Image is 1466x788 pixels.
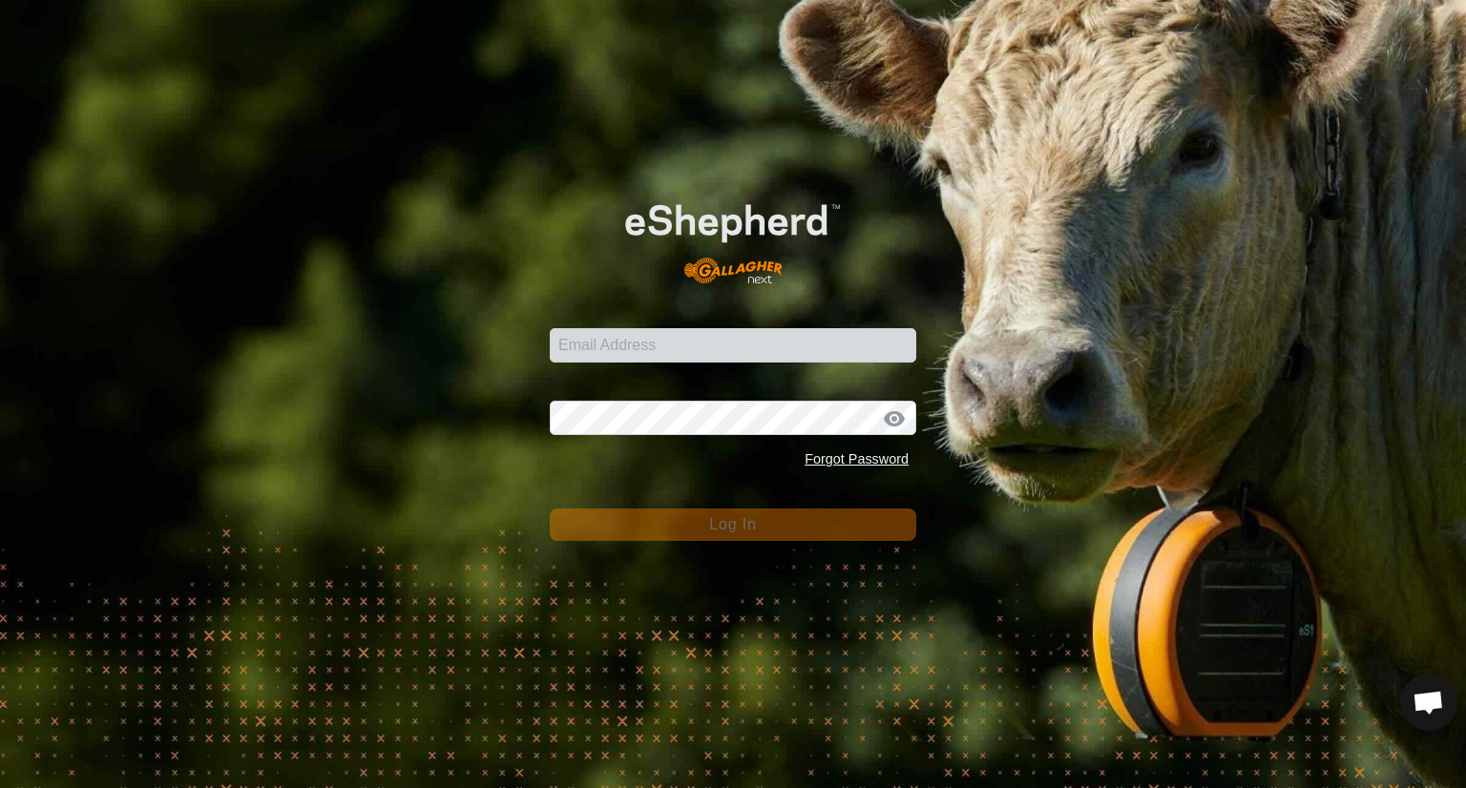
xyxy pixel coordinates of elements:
[550,328,916,363] input: Email Address
[1400,674,1457,731] a: Open chat
[586,174,879,299] img: E-shepherd Logo
[709,516,756,532] span: Log In
[805,451,909,467] a: Forgot Password
[550,508,916,541] button: Log In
